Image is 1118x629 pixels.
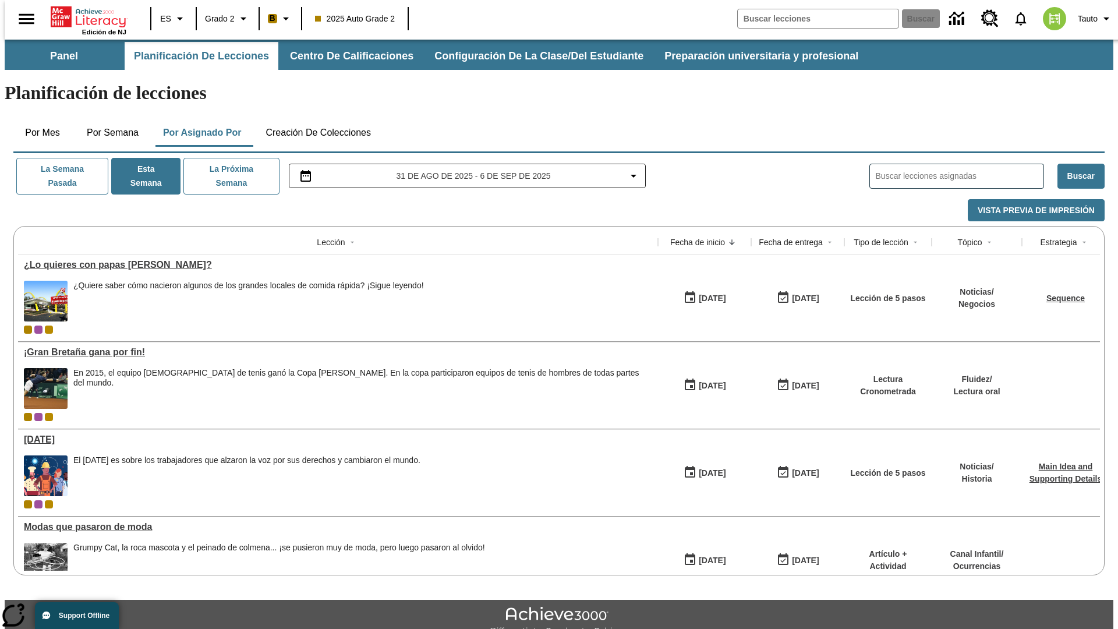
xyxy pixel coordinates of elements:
[24,413,32,421] div: Clase actual
[699,466,726,480] div: [DATE]
[270,11,275,26] span: B
[24,500,32,508] div: Clase actual
[960,473,993,485] p: Historia
[655,42,868,70] button: Preparación universitaria y profesional
[13,119,72,147] button: Por mes
[957,236,982,248] div: Tópico
[24,434,652,445] div: Día del Trabajo
[24,326,32,334] span: Clase actual
[16,158,108,195] button: La semana pasada
[950,548,1004,560] p: Canal Infantil /
[125,42,278,70] button: Planificación de lecciones
[45,500,53,508] div: New 2025 class
[155,8,192,29] button: Lenguaje: ES, Selecciona un idioma
[680,374,730,397] button: 09/01/25: Primer día en que estuvo disponible la lección
[908,235,922,249] button: Sort
[1077,235,1091,249] button: Sort
[256,119,380,147] button: Creación de colecciones
[942,3,974,35] a: Centro de información
[24,522,652,532] a: Modas que pasaron de moda, Lecciones
[773,462,823,484] button: 09/07/25: Último día en que podrá accederse la lección
[1046,294,1085,303] a: Sequence
[982,235,996,249] button: Sort
[1078,13,1098,25] span: Tauto
[263,8,298,29] button: Boost El color de la clase es anaranjado claro. Cambiar el color de la clase.
[73,368,652,409] div: En 2015, el equipo británico de tenis ganó la Copa Davis. En la copa participaron equipos de teni...
[5,40,1113,70] div: Subbarra de navegación
[5,42,869,70] div: Subbarra de navegación
[73,281,424,321] div: ¿Quiere saber cómo nacieron algunos de los grandes locales de comida rápida? ¡Sigue leyendo!
[699,291,726,306] div: [DATE]
[738,9,898,28] input: Buscar campo
[73,368,652,388] div: En 2015, el equipo [DEMOGRAPHIC_DATA] de tenis ganó la Copa [PERSON_NAME]. En la copa participaro...
[968,199,1105,222] button: Vista previa de impresión
[24,347,652,358] div: ¡Gran Bretaña gana por fin!
[45,413,53,421] span: New 2025 class
[317,236,345,248] div: Lección
[160,13,171,25] span: ES
[1036,3,1073,34] button: Escoja un nuevo avatar
[24,522,652,532] div: Modas que pasaron de moda
[24,281,68,321] img: Uno de los primeros locales de McDonald's, con el icónico letrero rojo y los arcos amarillos.
[73,543,485,553] div: Grumpy Cat, la roca mascota y el peinado de colmena... ¡se pusieron muy de moda, pero luego pasar...
[680,287,730,309] button: 09/04/25: Primer día en que estuvo disponible la lección
[51,4,126,36] div: Portada
[1043,7,1066,30] img: avatar image
[680,549,730,571] button: 07/19/25: Primer día en que estuvo disponible la lección
[1040,236,1077,248] div: Estrategia
[792,379,819,393] div: [DATE]
[1029,462,1102,483] a: Main Idea and Supporting Details
[73,455,420,465] div: El [DATE] es sobre los trabajadores que alzaron la voz por sus derechos y cambiaron el mundo.
[73,455,420,496] div: El Día del Trabajo es sobre los trabajadores que alzaron la voz por sus derechos y cambiaron el m...
[792,553,819,568] div: [DATE]
[281,42,423,70] button: Centro de calificaciones
[425,42,653,70] button: Configuración de la clase/del estudiante
[1057,164,1105,189] button: Buscar
[974,3,1006,34] a: Centro de recursos, Se abrirá en una pestaña nueva.
[183,158,279,195] button: La próxima semana
[34,413,43,421] div: OL 2025 Auto Grade 3
[59,612,109,620] span: Support Offline
[699,553,726,568] div: [DATE]
[773,287,823,309] button: 09/04/25: Último día en que podrá accederse la lección
[24,347,652,358] a: ¡Gran Bretaña gana por fin!, Lecciones
[850,292,925,305] p: Lección de 5 pasos
[34,326,43,334] div: OL 2025 Auto Grade 3
[725,235,739,249] button: Sort
[24,260,652,270] a: ¿Lo quieres con papas fritas?, Lecciones
[73,281,424,291] div: ¿Quiere saber cómo nacieron algunos de los grandes locales de comida rápida? ¡Sigue leyendo!
[823,235,837,249] button: Sort
[396,170,550,182] span: 31 de ago de 2025 - 6 de sep de 2025
[45,326,53,334] div: New 2025 class
[24,368,68,409] img: Tenista británico Andy Murray extendiendo todo su cuerpo para alcanzar una pelota durante un part...
[315,13,395,25] span: 2025 Auto Grade 2
[34,500,43,508] div: OL 2025 Auto Grade 3
[73,543,485,584] div: Grumpy Cat, la roca mascota y el peinado de colmena... ¡se pusieron muy de moda, pero luego pasar...
[876,168,1043,185] input: Buscar lecciones asignadas
[51,5,126,29] a: Portada
[850,467,925,479] p: Lección de 5 pasos
[960,461,993,473] p: Noticias /
[24,543,68,584] img: foto en blanco y negro de una chica haciendo girar unos hula-hulas en la década de 1950
[9,2,44,36] button: Abrir el menú lateral
[953,386,1000,398] p: Lectura oral
[35,602,119,629] button: Support Offline
[82,29,126,36] span: Edición de NJ
[958,286,995,298] p: Noticias /
[24,455,68,496] img: una pancarta con fondo azul muestra la ilustración de una fila de diferentes hombres y mujeres co...
[1006,3,1036,34] a: Notificaciones
[850,548,926,573] p: Artículo + Actividad
[773,374,823,397] button: 09/07/25: Último día en que podrá accederse la lección
[792,291,819,306] div: [DATE]
[24,260,652,270] div: ¿Lo quieres con papas fritas?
